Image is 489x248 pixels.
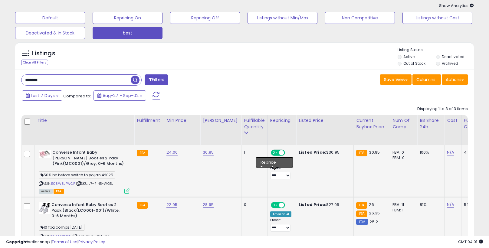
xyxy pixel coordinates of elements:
strong: Copyright [6,239,28,245]
label: Active [403,54,415,59]
div: [PERSON_NAME] [203,117,239,124]
div: Preset: [270,218,291,232]
span: 26.35 [369,210,380,216]
button: Repricing On [93,12,162,24]
span: All listings currently available for purchase on Amazon [39,189,53,194]
button: Last 7 Days [22,90,62,101]
h5: Listings [32,49,55,58]
a: N/A [447,149,454,155]
button: Filters [145,74,168,85]
div: $27.95 [299,202,349,207]
div: FBM: 0 [392,155,412,161]
div: 4.15 [464,150,485,155]
button: Aug-27 - Sep-02 [94,90,146,101]
span: FBA [54,189,64,194]
button: Non Competitive [325,12,395,24]
a: B08W8JFWCP [51,181,75,186]
span: Show Analytics [439,3,474,8]
button: Listings without Min/Max [248,12,317,24]
a: Privacy Policy [78,239,105,245]
button: Columns [412,74,441,85]
p: Listing States: [398,47,474,53]
div: FBA: 11 [392,202,412,207]
span: 30.95 [369,149,380,155]
div: 5.12 [464,202,485,207]
a: 28.95 [203,202,214,208]
div: seller snap | | [6,239,105,245]
button: Default [15,12,85,24]
span: 10 fba comps [DATE] [39,224,84,231]
div: Amazon AI [270,159,291,165]
span: | SKU: LK-JK2W-TE3C [72,233,109,238]
button: Repricing Off [170,12,240,24]
div: Fulfillment [137,117,161,124]
span: OFF [284,203,294,208]
small: FBA [356,202,367,209]
div: Clear All Filters [21,60,48,65]
label: Deactivated [442,54,464,59]
span: OFF [284,150,294,155]
span: 2025-09-12 04:01 GMT [458,239,483,245]
a: 22.95 [166,202,177,208]
div: Cost [447,117,459,124]
span: ON [271,203,279,208]
small: FBM [356,219,368,225]
div: 1 [244,150,263,155]
span: Aug-27 - Sep-02 [103,93,139,99]
div: Preset: [270,166,291,179]
img: 41j0lqctj6L._SL40_.jpg [39,202,50,214]
div: 0 [244,202,263,207]
span: 25.2 [369,219,378,225]
button: Deactivated & In Stock [15,27,85,39]
div: Min Price [166,117,198,124]
label: Out of Stock [403,61,425,66]
b: Listed Price: [299,202,326,207]
button: Listings without Cost [402,12,472,24]
span: Columns [416,77,435,83]
div: BB Share 24h. [420,117,442,130]
label: Archived [442,61,458,66]
div: Repricing [270,117,294,124]
div: Listed Price [299,117,351,124]
button: Save View [380,74,412,85]
div: Fulfillment Cost [464,117,487,130]
span: ON [271,150,279,155]
div: FBA: 0 [392,150,412,155]
div: Amazon AI [270,211,291,217]
b: Converse Infant Baby Booties 2 Pack (Black(LC0001-001)/White, 0-6 Months) [51,202,125,220]
div: FBM: 1 [392,207,412,213]
a: 30.95 [203,149,214,155]
a: N/A [447,202,454,208]
div: Current Buybox Price [356,117,387,130]
span: Compared to: [63,93,91,99]
b: Converse Infant Baby [PERSON_NAME] Booties 2 Pack (Pink(MC0001)/Grey, 0-6 Months) [52,150,126,168]
span: 26 [369,202,374,207]
small: FBA [356,150,367,156]
div: ASIN: [39,150,130,193]
div: Fulfillable Quantity [244,117,265,130]
small: FBA [137,202,148,209]
b: Listed Price: [299,149,326,155]
div: 100% [420,150,440,155]
a: B07JZXPR4K [51,233,71,239]
button: Actions [442,74,468,85]
small: FBA [137,150,148,156]
button: best [93,27,162,39]
a: 24.00 [166,149,178,155]
div: Num of Comp. [392,117,415,130]
div: Displaying 1 to 3 of 3 items [417,106,468,112]
div: Title [37,117,132,124]
div: 81% [420,202,440,207]
span: Last 7 Days [31,93,55,99]
a: Terms of Use [52,239,77,245]
img: 418FxTDCJ4L._SL40_.jpg [39,150,51,158]
span: | SKU: J7-RIH5-WO5J [76,181,113,186]
small: FBA [356,210,367,217]
div: $30.95 [299,150,349,155]
span: 50% bb before switch to yo jan 42025 [39,171,115,178]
